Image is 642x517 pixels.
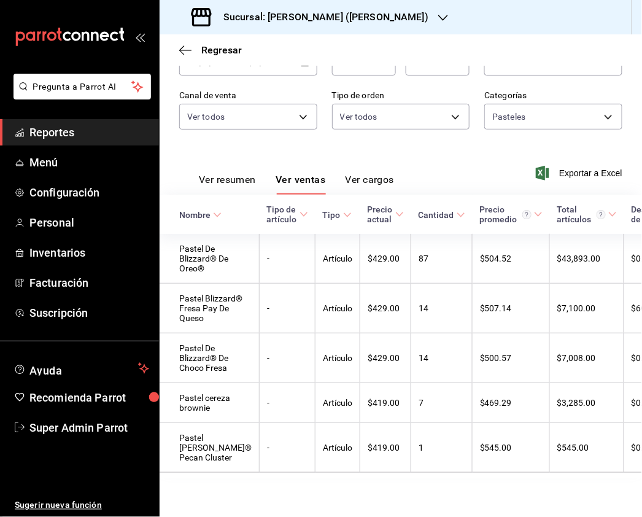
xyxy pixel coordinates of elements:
button: Regresar [179,44,242,56]
td: $469.29 [473,383,550,423]
div: Nombre [179,210,211,220]
td: $7,008.00 [550,333,624,383]
td: Artículo [315,284,360,333]
span: Sugerir nueva función [15,499,149,512]
label: Tipo de orden [332,91,470,100]
span: Precio promedio [480,204,543,224]
td: $429.00 [360,234,411,284]
span: Super Admin Parrot [29,419,149,436]
td: $507.14 [473,284,550,333]
span: Facturación [29,274,149,291]
span: Pasteles [492,111,525,123]
button: open_drawer_menu [135,32,145,42]
td: $3,285.00 [550,383,624,423]
span: Cantidad [419,210,465,220]
svg: Precio promedio = Total artículos / cantidad [522,210,532,219]
span: Precio actual [368,204,404,224]
td: Pastel De Blizzard® De Choco Fresa [160,333,260,383]
span: Ver todos [340,111,377,123]
span: Reportes [29,124,149,141]
span: Regresar [201,44,242,56]
td: Artículo [315,234,360,284]
span: Menú [29,154,149,171]
div: Precio promedio [480,204,532,224]
div: Precio actual [368,204,393,224]
td: 7 [411,383,473,423]
div: Total artículos [557,204,606,224]
td: Pastel De Blizzard® De Oreo® [160,234,260,284]
button: Ver cargos [346,174,395,195]
td: Artículo [315,423,360,473]
td: $419.00 [360,423,411,473]
td: Artículo [315,333,360,383]
td: - [260,284,315,333]
button: Exportar a Excel [538,166,622,181]
td: 1 [411,423,473,473]
td: 14 [411,333,473,383]
span: Ayuda [29,361,133,376]
span: Suscripción [29,305,149,321]
span: Total artículos [557,204,617,224]
h3: Sucursal: [PERSON_NAME] ([PERSON_NAME]) [214,10,428,25]
span: Recomienda Parrot [29,389,149,406]
a: Pregunta a Parrot AI [9,89,151,102]
span: Tipo de artículo [267,204,308,224]
span: Configuración [29,184,149,201]
td: $545.00 [550,423,624,473]
svg: El total artículos considera cambios de precios en los artículos así como costos adicionales por ... [597,210,606,219]
td: Artículo [315,383,360,423]
td: $500.57 [473,333,550,383]
td: $43,893.00 [550,234,624,284]
div: Tipo [323,210,341,220]
span: Tipo [323,210,352,220]
td: Pastel cereza brownie [160,383,260,423]
label: Categorías [484,91,622,100]
div: Cantidad [419,210,454,220]
td: - [260,423,315,473]
span: Nombre [179,210,222,220]
span: Ver todos [187,111,225,123]
td: $419.00 [360,383,411,423]
td: $545.00 [473,423,550,473]
td: Pastel [PERSON_NAME]® Pecan Cluster [160,423,260,473]
td: $504.52 [473,234,550,284]
button: Ver ventas [276,174,326,195]
button: Pregunta a Parrot AI [14,74,151,99]
span: Inventarios [29,244,149,261]
td: $429.00 [360,284,411,333]
td: - [260,383,315,423]
label: Canal de venta [179,91,317,100]
span: Personal [29,214,149,231]
div: navigation tabs [199,174,394,195]
div: Tipo de artículo [267,204,297,224]
span: Pregunta a Parrot AI [33,80,132,93]
td: $429.00 [360,333,411,383]
td: - [260,333,315,383]
button: Ver resumen [199,174,256,195]
td: 14 [411,284,473,333]
td: - [260,234,315,284]
td: $7,100.00 [550,284,624,333]
td: Pastel Blizzard® Fresa Pay De Queso [160,284,260,333]
td: 87 [411,234,473,284]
